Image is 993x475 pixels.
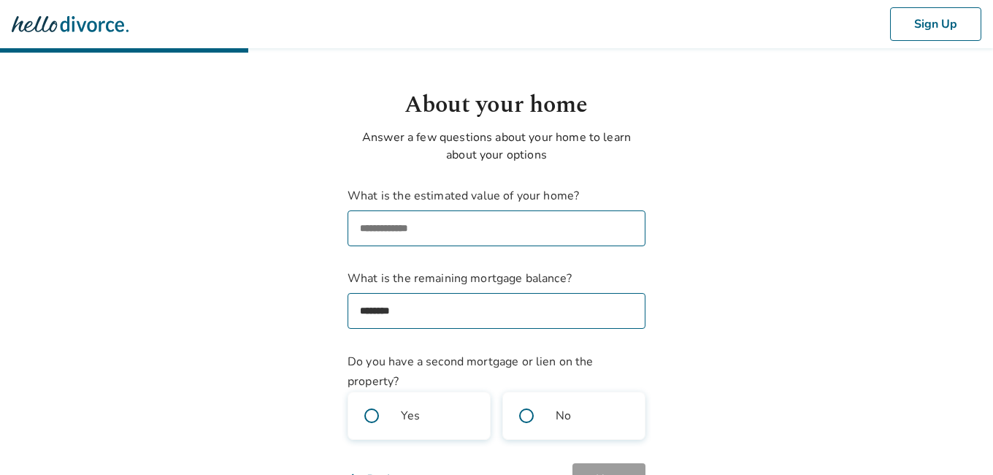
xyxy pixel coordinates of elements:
h1: About your home [348,88,645,123]
span: What is the estimated value of your home? [348,187,645,205]
input: What is the remaining mortgage balance? [348,293,645,329]
span: Do you have a second mortgage or lien on the property? [348,354,594,389]
p: Answer a few questions about your home to learn about your options [348,129,645,164]
span: No [556,407,571,425]
input: What is the estimated value of your home? [348,210,645,246]
img: Hello Divorce Logo [12,9,129,39]
span: Yes [401,407,420,425]
button: Sign Up [890,7,981,41]
span: What is the remaining mortgage balance? [348,270,645,287]
iframe: Chat Widget [920,405,993,475]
